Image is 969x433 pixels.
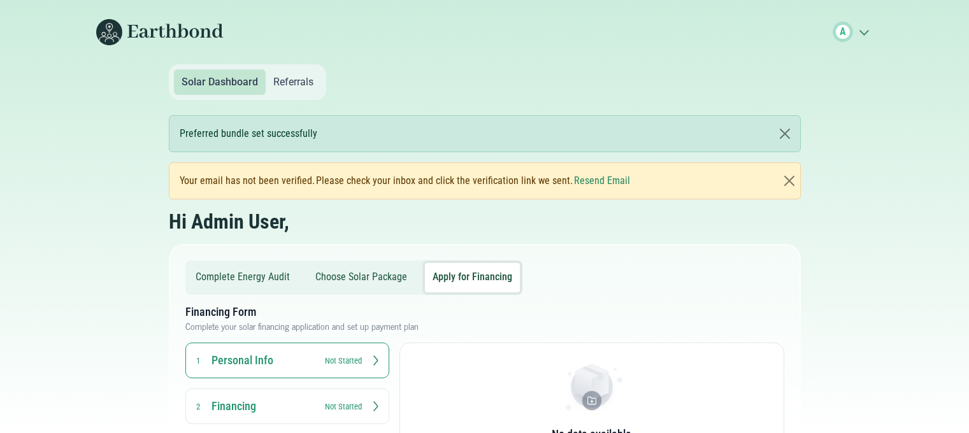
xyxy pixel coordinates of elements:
button: Apply for Financing [425,263,520,292]
span: Please check your inbox and click the verification link we sent. [316,173,573,188]
small: 2 [196,402,200,411]
small: 1 [196,356,200,366]
img: Empty Icon [561,364,622,416]
a: Solar Dashboard [174,69,266,95]
small: Not Started [325,401,362,413]
div: Preferred bundle set successfully [169,115,801,152]
button: Resend Email [574,173,630,188]
small: Not Started [325,355,362,367]
a: Referrals [266,69,321,95]
p: Complete your solar financing application and set up payment plan [185,320,784,332]
button: Personal Info 1 Not Started [185,343,389,378]
h2: Hi Admin User, [169,209,289,234]
button: Complete Energy Audit [188,263,298,292]
h3: Financing Form [185,304,784,320]
span: A [840,24,846,39]
button: Close [770,116,800,152]
h3: Personal Info [212,353,313,368]
button: Choose Solar Package [308,263,415,292]
button: Financing 2 Not Started [185,388,389,424]
h3: Financing [212,399,313,414]
button: Close [782,173,797,188]
div: Your email has not been verified. [180,173,631,188]
img: Earthbond's long logo for desktop view [96,19,224,45]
